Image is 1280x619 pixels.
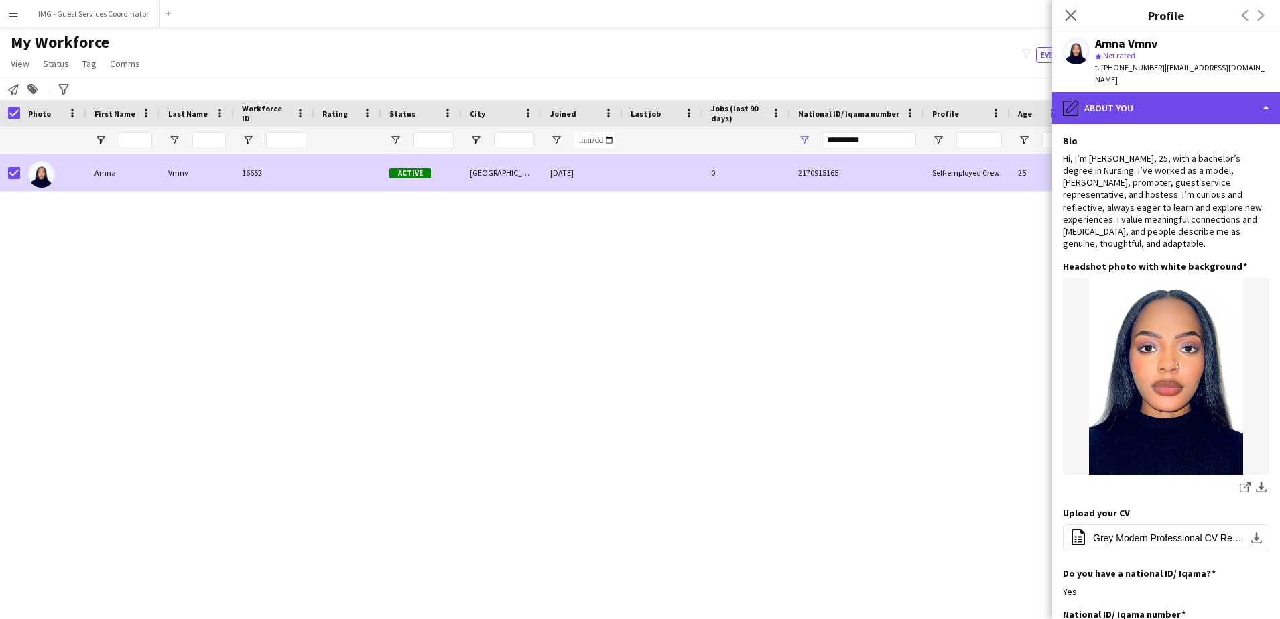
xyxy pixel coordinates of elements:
[110,58,140,70] span: Comms
[542,154,623,191] div: [DATE]
[1095,62,1165,72] span: t. [PHONE_NUMBER]
[1063,567,1216,579] h3: Do you have a national ID/ Iqama?
[1063,585,1269,598] div: Yes
[1018,109,1032,119] span: Age
[413,132,454,148] input: Status Filter Input
[1063,152,1269,250] div: Hi, I’m [PERSON_NAME], 25, with a bachelor’s degree in Nursing. I’ve worked as a model, [PERSON_N...
[38,55,74,72] a: Status
[389,109,415,119] span: Status
[1018,134,1030,146] button: Open Filter Menu
[798,109,899,119] span: National ID/ Iqama number
[631,109,661,119] span: Last job
[1063,135,1078,147] h3: Bio
[28,161,55,188] img: Amna Vmnv
[11,32,109,52] span: My Workforce
[956,132,1002,148] input: Profile Filter Input
[1095,38,1157,50] div: Amna Vmnv
[1063,507,1130,519] h3: Upload your CV
[94,134,107,146] button: Open Filter Menu
[86,154,160,191] div: Amna
[932,134,944,146] button: Open Filter Menu
[1095,62,1265,85] span: | [EMAIL_ADDRESS][DOMAIN_NAME]
[470,109,485,119] span: City
[160,154,234,191] div: Vmnv
[242,134,254,146] button: Open Filter Menu
[1093,532,1244,543] span: Grey Modern Professional CV Resume.pdf.pdf
[1063,524,1269,551] button: Grey Modern Professional CV Resume.pdf.pdf
[1036,47,1103,63] button: Everyone8,146
[1052,92,1280,124] div: About you
[1042,132,1058,148] input: Age Filter Input
[192,132,226,148] input: Last Name Filter Input
[266,132,306,148] input: Workforce ID Filter Input
[28,109,51,119] span: Photo
[389,168,431,178] span: Active
[822,132,916,148] input: National ID/ Iqama number Filter Input
[5,55,35,72] a: View
[25,81,41,97] app-action-btn: Add to tag
[11,58,29,70] span: View
[234,154,314,191] div: 16652
[1010,154,1066,191] div: 25
[1063,278,1269,475] img: 3d206e89-cfd3-4a00-81ad-0a0deb12899f.jpeg
[27,1,160,27] button: IMG - Guest Services Coordinator
[550,134,562,146] button: Open Filter Menu
[389,134,401,146] button: Open Filter Menu
[470,134,482,146] button: Open Filter Menu
[43,58,69,70] span: Status
[798,168,838,178] span: 2170915165
[82,58,97,70] span: Tag
[703,154,790,191] div: 0
[462,154,542,191] div: [GEOGRAPHIC_DATA]
[550,109,576,119] span: Joined
[322,109,348,119] span: Rating
[56,81,72,97] app-action-btn: Advanced filters
[1052,7,1280,24] h3: Profile
[168,134,180,146] button: Open Filter Menu
[494,132,534,148] input: City Filter Input
[924,154,1010,191] div: Self-employed Crew
[77,55,102,72] a: Tag
[5,81,21,97] app-action-btn: Notify workforce
[798,134,810,146] button: Open Filter Menu
[1063,260,1247,272] h3: Headshot photo with white background
[242,103,290,123] span: Workforce ID
[932,109,959,119] span: Profile
[168,109,208,119] span: Last Name
[94,109,135,119] span: First Name
[105,55,145,72] a: Comms
[119,132,152,148] input: First Name Filter Input
[574,132,615,148] input: Joined Filter Input
[1103,50,1135,60] span: Not rated
[711,103,766,123] span: Jobs (last 90 days)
